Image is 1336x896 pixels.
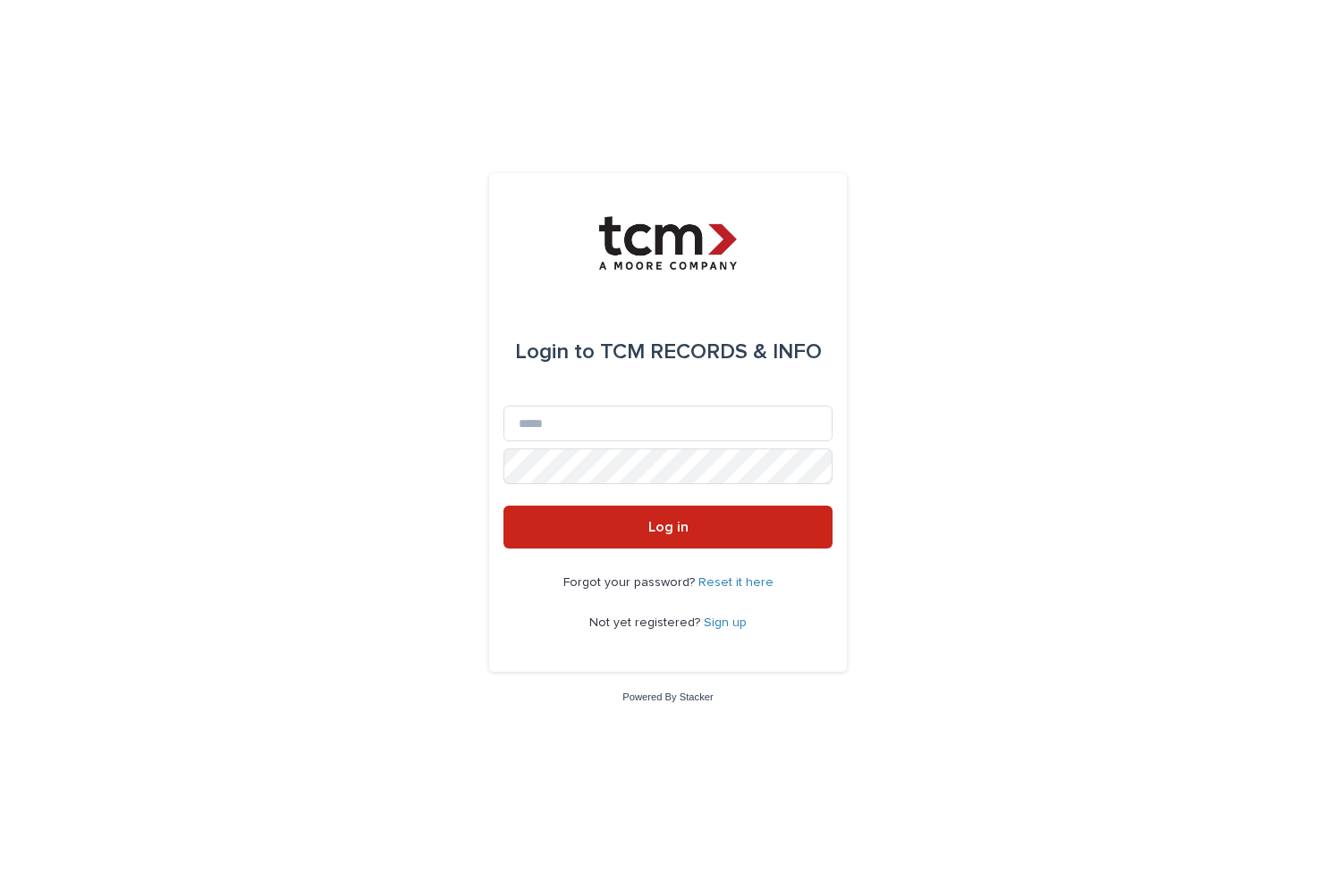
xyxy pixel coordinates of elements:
[648,520,689,534] span: Log in
[515,327,822,377] div: TCM RECORDS & INFO
[704,616,747,629] a: Sign up
[698,576,774,589] a: Reset it here
[515,341,595,363] span: Login to
[503,506,833,548] button: Log in
[589,616,704,629] span: Not yet registered?
[563,576,698,589] span: Forgot your password?
[622,691,713,702] a: Powered By Stacker
[599,216,737,270] img: 4hMmSqQkux38exxPVZHQ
